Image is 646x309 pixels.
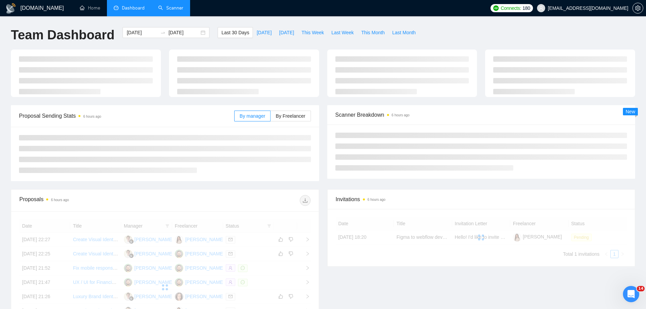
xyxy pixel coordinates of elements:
[80,198,130,213] div: Дякую супер)😀
[5,198,130,219] div: yabr87@gmail.com говорит…
[5,63,130,105] div: Dima говорит…
[392,113,410,117] time: 6 hours ago
[240,113,265,119] span: By manager
[19,4,30,15] img: Profile image for Dima
[114,5,118,10] span: dashboard
[361,29,385,36] span: This Month
[33,8,92,15] p: В сети последние 15 мин
[5,105,111,133] div: Так як ми збираємо дані по едженсі в цілому, такий пропоузал також буде видно на платформі 🤓
[279,29,294,36] span: [DATE]
[106,3,119,16] button: Главная
[83,115,101,118] time: 6 hours ago
[539,6,543,11] span: user
[298,27,328,38] button: This Week
[30,20,125,53] div: А ще таке питання, якщо подавався не гіг радар, то він не бачить повідомлення від клієнта? не дуж...
[253,27,275,38] button: [DATE]
[493,5,499,11] img: upwork-logo.png
[328,27,357,38] button: Last Week
[5,105,130,138] div: Dima говорит…
[626,109,635,114] span: New
[6,208,130,219] textarea: Ваше сообщение...
[30,142,125,155] div: Тобто якщо я подався сам. то [PERSON_NAME] все одно прийде?
[501,4,521,12] span: Connects:
[116,219,127,230] button: Отправить сообщение…
[127,29,158,36] input: Start date
[5,165,130,199] div: Dima говорит…
[21,222,27,228] button: Средство выбора GIF-файла
[19,195,165,206] div: Proposals
[43,222,49,228] button: Start recording
[357,27,388,38] button: This Month
[33,3,47,8] h1: Dima
[388,27,419,38] button: Last Month
[522,4,530,12] span: 180
[51,198,69,202] time: 6 hours ago
[11,169,106,189] div: Так, але якщо ви подавались на Апворк через едженсі аккаунт, не через фрілансера 🙌
[392,29,416,36] span: Last Month
[632,5,643,11] a: setting
[11,222,16,228] button: Средство выбора эмодзи
[11,27,114,43] h1: Team Dashboard
[11,67,106,100] div: Якщо пропоузал був надісланий не від нас, але в рамках вашої едженсі, то він з'явиться у вашому с...
[632,3,643,14] button: setting
[5,3,16,14] img: logo
[301,29,324,36] span: This Week
[119,3,131,15] div: Закрыть
[221,29,249,36] span: Last 30 Days
[122,5,145,11] span: Dashboard
[158,5,183,11] a: searchScanner
[24,16,130,57] div: А ще таке питання, якщо подавався не гіг радар, то він не бачить повідомлення від клієнта? не дуж...
[218,27,253,38] button: Last 30 Days
[336,195,627,204] span: Invitations
[5,16,130,63] div: yabr87@gmail.com говорит…
[368,198,386,201] time: 6 hours ago
[623,286,639,302] iframe: Intercom live chat
[275,27,298,38] button: [DATE]
[160,30,166,35] span: swap-right
[276,113,305,119] span: By Freelancer
[86,202,125,209] div: Дякую супер)😀
[160,30,166,35] span: to
[5,165,111,193] div: Так, але якщо ви подавались на Апворк через едженсі аккаунт, не через фрілансера 🙌
[80,5,100,11] a: homeHome
[168,29,199,36] input: End date
[257,29,272,36] span: [DATE]
[19,112,234,120] span: Proposal Sending Stats
[32,222,38,228] button: Добавить вложение
[4,3,17,16] button: go back
[331,29,354,36] span: Last Week
[5,63,111,104] div: Якщо пропоузал був надісланий не від нас, але в рамках вашої едженсі, то він з'явиться у вашому с...
[637,286,645,291] span: 14
[335,111,627,119] span: Scanner Breakdown
[24,138,130,159] div: Тобто якщо я подався сам. то [PERSON_NAME] все одно прийде?
[5,138,130,165] div: yabr87@gmail.com говорит…
[11,109,106,129] div: Так як ми збираємо дані по едженсі в цілому, такий пропоузал також буде видно на платформі 🤓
